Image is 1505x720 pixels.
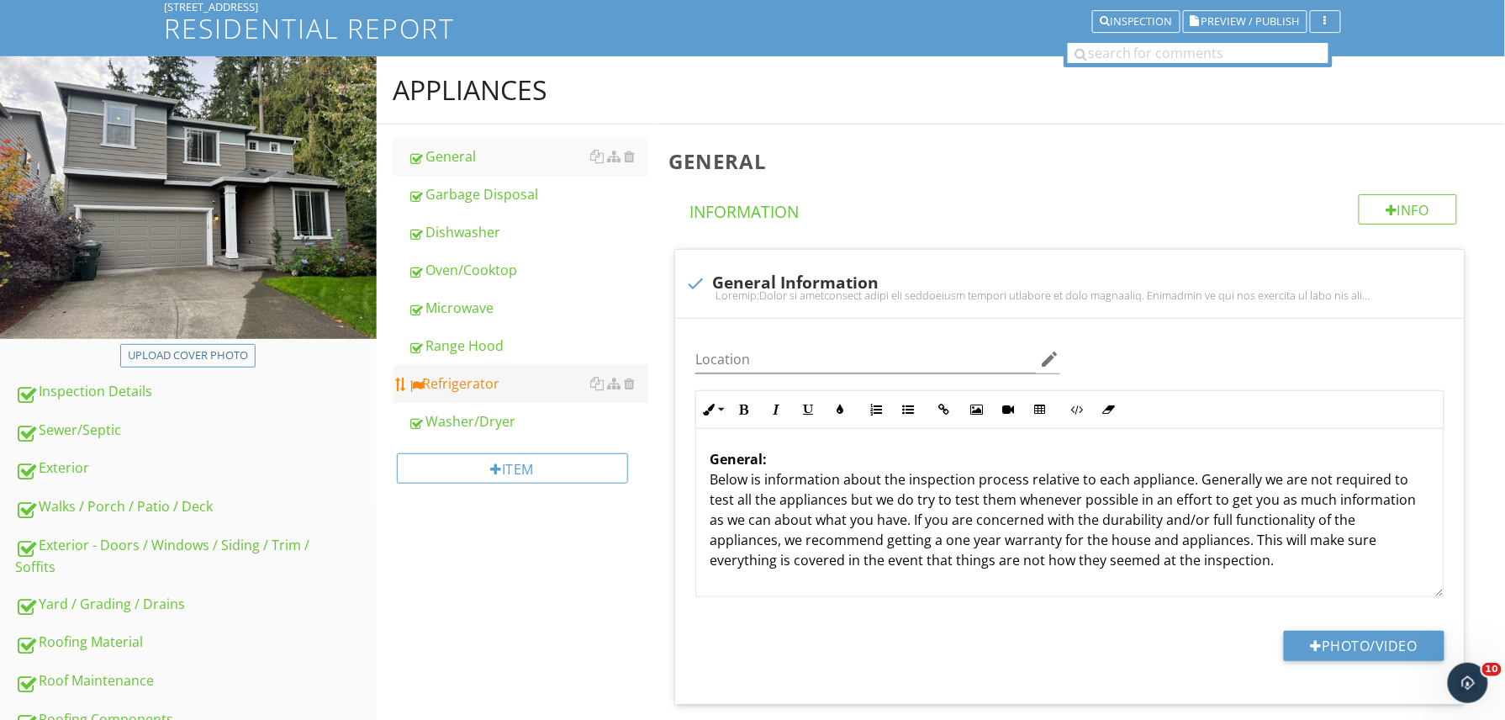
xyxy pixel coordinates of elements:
button: Insert Image (Ctrl+P) [960,394,992,426]
div: Upload cover photo [128,347,248,364]
button: Insert Video [992,394,1024,426]
div: Exterior - Doors / Windows / Siding / Trim / Soffits [15,535,377,577]
div: Item [397,453,629,484]
iframe: Intercom live chat [1448,663,1488,703]
div: Range Hood [409,336,649,356]
button: Preview / Publish [1183,10,1307,34]
h3: General [668,150,1478,172]
div: Microwave [409,298,649,318]
button: Clear Formatting [1092,394,1124,426]
div: General [409,146,649,167]
input: search for comments [1068,43,1328,63]
div: Exterior [15,458,377,479]
button: Code View [1060,394,1092,426]
div: Refrigerator [409,373,649,394]
div: Loremip:Dolor si ametconsect adipi eli seddoeiusm tempori utlabore et dolo magnaaliq. Enimadmin v... [685,289,1455,302]
button: Inspection [1092,10,1180,34]
div: Inspection [1100,16,1173,28]
button: Underline (Ctrl+U) [792,394,824,426]
span: Preview / Publish [1201,16,1300,27]
button: Ordered List [860,394,892,426]
div: Appliances [393,73,548,107]
button: Inline Style [696,394,728,426]
i: edit [1040,349,1060,369]
button: Bold (Ctrl+B) [728,394,760,426]
span: 10 [1482,663,1502,676]
button: Italic (Ctrl+I) [760,394,792,426]
button: Colors [824,394,856,426]
div: Walks / Porch / Patio / Deck [15,496,377,518]
div: Roof Maintenance [15,670,377,692]
h1: Residential Report [164,13,1341,43]
p: Below is information about the inspection process relative to each appliance. Generally we are no... [710,449,1430,570]
div: Yard / Grading / Drains [15,594,377,616]
h4: Information [689,194,1457,223]
div: Sewer/Septic [15,420,377,442]
a: Preview / Publish [1183,13,1307,28]
button: Photo/Video [1284,631,1444,661]
a: Inspection [1092,13,1180,28]
button: Upload cover photo [120,344,256,368]
button: Unordered List [892,394,924,426]
div: Inspection Details [15,381,377,403]
div: Dishwasher [409,222,649,242]
div: Info [1359,194,1458,225]
div: Oven/Cooktop [409,260,649,280]
div: Garbage Disposal [409,184,649,204]
div: Roofing Material [15,632,377,654]
strong: General: [710,450,767,469]
button: Insert Link (Ctrl+K) [928,394,960,426]
input: Location [695,346,1036,373]
div: Washer/Dryer [409,411,649,431]
button: Insert Table [1024,394,1056,426]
